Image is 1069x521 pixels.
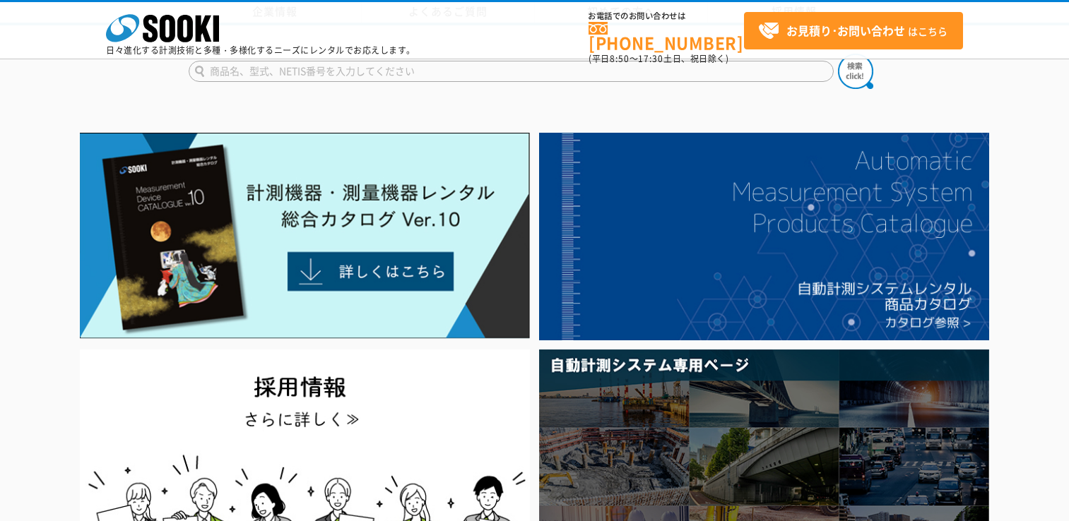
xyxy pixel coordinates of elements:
img: 自動計測システムカタログ [539,133,989,340]
span: お電話でのお問い合わせは [589,12,744,20]
strong: お見積り･お問い合わせ [786,22,905,39]
span: はこちら [758,20,947,42]
input: 商品名、型式、NETIS番号を入力してください [189,61,834,82]
span: 17:30 [638,52,663,65]
a: [PHONE_NUMBER] [589,22,744,51]
span: (平日 ～ 土日、祝日除く) [589,52,728,65]
span: 8:50 [610,52,630,65]
a: お見積り･お問い合わせはこちら [744,12,963,49]
p: 日々進化する計測技術と多種・多様化するニーズにレンタルでお応えします。 [106,46,415,54]
img: Catalog Ver10 [80,133,530,339]
img: btn_search.png [838,54,873,89]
